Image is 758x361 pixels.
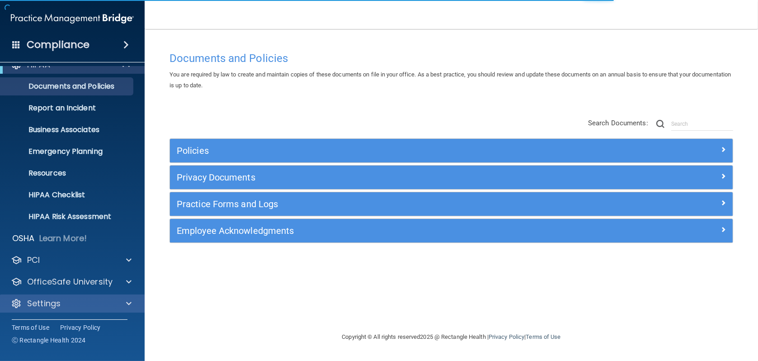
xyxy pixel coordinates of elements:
[6,82,129,91] p: Documents and Policies
[27,298,61,309] p: Settings
[177,197,726,211] a: Practice Forms and Logs
[12,233,35,244] p: OSHA
[287,323,617,351] div: Copyright © All rights reserved 2025 @ Rectangle Health | |
[169,52,733,64] h4: Documents and Policies
[656,120,664,128] img: ic-search.3b580494.png
[11,276,132,287] a: OfficeSafe University
[27,255,40,266] p: PCI
[12,323,49,332] a: Terms of Use
[27,276,113,287] p: OfficeSafe University
[6,147,129,156] p: Emergency Planning
[11,9,134,28] img: PMB logo
[12,336,86,345] span: Ⓒ Rectangle Health 2024
[60,323,101,332] a: Privacy Policy
[6,212,129,221] p: HIPAA Risk Assessment
[6,104,129,113] p: Report an Incident
[177,172,585,182] h5: Privacy Documents
[11,255,132,266] a: PCI
[6,190,129,199] p: HIPAA Checklist
[177,170,726,185] a: Privacy Documents
[177,226,585,236] h5: Employee Acknowledgments
[671,117,733,131] input: Search
[489,333,524,340] a: Privacy Policy
[177,146,585,156] h5: Policies
[588,119,648,127] span: Search Documents:
[177,223,726,238] a: Employee Acknowledgments
[27,38,89,51] h4: Compliance
[39,233,87,244] p: Learn More!
[6,125,129,134] p: Business Associates
[526,333,560,340] a: Terms of Use
[177,199,585,209] h5: Practice Forms and Logs
[177,143,726,158] a: Policies
[6,169,129,178] p: Resources
[169,71,731,89] span: You are required by law to create and maintain copies of these documents on file in your office. ...
[11,298,132,309] a: Settings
